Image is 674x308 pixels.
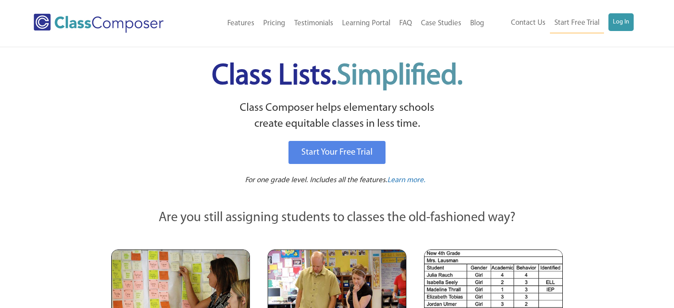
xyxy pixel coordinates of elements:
a: Log In [608,13,634,31]
p: Are you still assigning students to classes the old-fashioned way? [111,208,563,228]
a: Case Studies [417,14,466,33]
span: Simplified. [337,62,463,91]
a: Testimonials [290,14,338,33]
a: Contact Us [506,13,550,33]
a: Features [223,14,259,33]
img: Class Composer [34,14,164,33]
a: Learning Portal [338,14,395,33]
a: Blog [466,14,489,33]
p: Class Composer helps elementary schools create equitable classes in less time. [110,100,565,133]
span: Class Lists. [212,62,463,91]
nav: Header Menu [489,13,634,33]
span: Start Your Free Trial [301,148,373,157]
a: Start Free Trial [550,13,604,33]
a: Start Your Free Trial [288,141,386,164]
a: Pricing [259,14,290,33]
a: Learn more. [387,175,425,186]
a: FAQ [395,14,417,33]
span: For one grade level. Includes all the features. [245,176,387,184]
span: Learn more. [387,176,425,184]
nav: Header Menu [192,14,488,33]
